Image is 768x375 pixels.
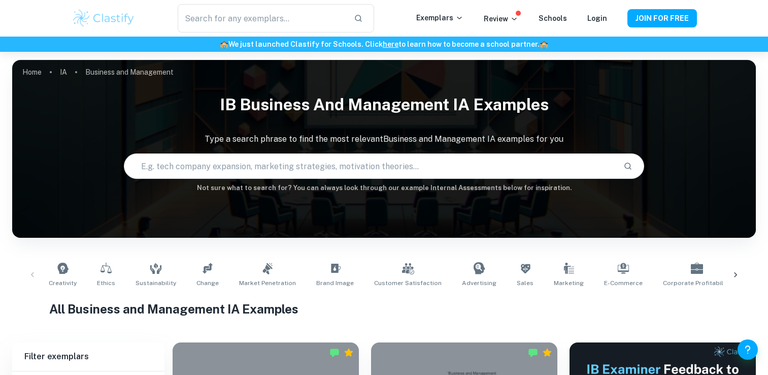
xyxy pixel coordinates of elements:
span: 🏫 [540,40,548,48]
p: Type a search phrase to find the most relevant Business and Management IA examples for you [12,133,756,145]
input: Search for any exemplars... [178,4,345,33]
a: Login [587,14,607,22]
span: Corporate Profitability [663,278,730,288]
span: E-commerce [604,278,643,288]
span: Marketing [554,278,584,288]
span: Sales [517,278,533,288]
span: 🏫 [220,40,228,48]
a: IA [60,65,67,79]
span: Market Penetration [239,278,296,288]
span: Advertising [462,278,496,288]
span: Customer Satisfaction [374,278,442,288]
button: JOIN FOR FREE [627,9,697,27]
p: Review [484,13,518,24]
h1: All Business and Management IA Examples [49,300,719,318]
div: Premium [344,348,354,358]
img: Clastify logo [72,8,136,28]
span: Ethics [97,278,115,288]
a: Schools [539,14,567,22]
h6: We just launched Clastify for Schools. Click to learn how to become a school partner. [2,39,766,50]
h6: Not sure what to search for? You can always look through our example Internal Assessments below f... [12,183,756,193]
p: Business and Management [85,67,174,78]
h1: IB Business and Management IA examples [12,88,756,121]
h6: Filter exemplars [12,342,164,371]
span: Sustainability [136,278,176,288]
a: Home [22,65,42,79]
button: Search [619,158,637,175]
p: Exemplars [416,12,463,23]
span: Change [196,278,219,288]
span: Brand Image [316,278,354,288]
img: Marked [329,348,340,358]
input: E.g. tech company expansion, marketing strategies, motivation theories... [124,152,616,180]
div: Premium [542,348,552,358]
a: here [383,40,398,48]
button: Help and Feedback [738,339,758,360]
img: Marked [528,348,538,358]
span: Creativity [49,278,77,288]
